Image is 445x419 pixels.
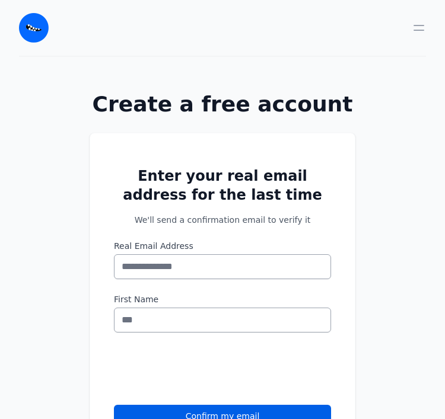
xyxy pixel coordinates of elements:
label: Real Email Address [114,240,331,252]
p: We'll send a confirmation email to verify it [114,214,331,226]
img: Email Monster [19,13,49,43]
label: First Name [114,293,331,305]
h1: Create a free account [52,95,393,114]
iframe: reCAPTCHA [114,347,294,393]
h2: Enter your real email address for the last time [114,167,331,204]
